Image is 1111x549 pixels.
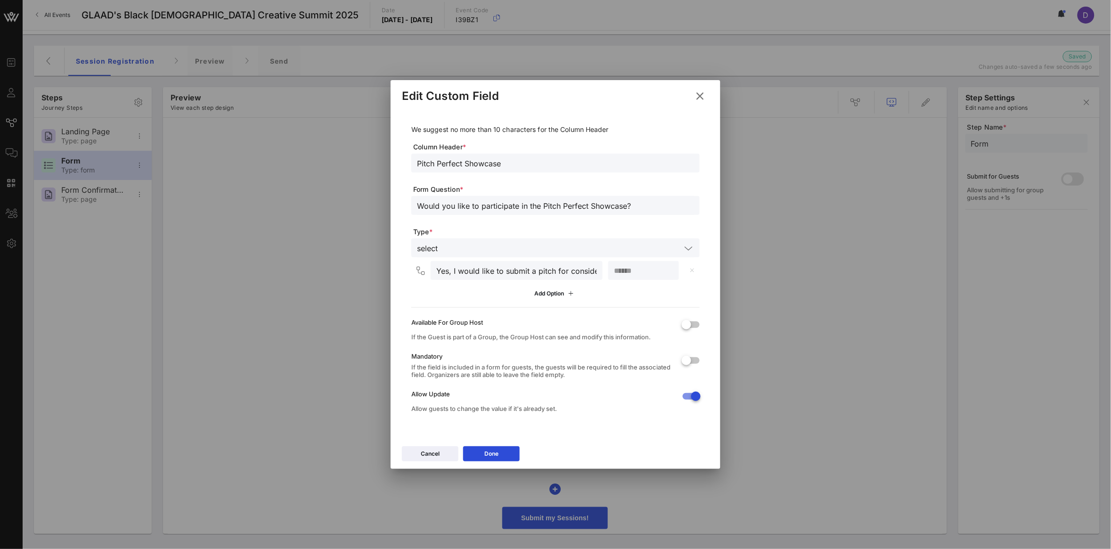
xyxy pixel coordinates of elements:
[421,449,440,459] div: Cancel
[411,238,700,257] div: select
[484,449,498,459] div: Done
[411,390,674,398] div: Allow Update
[411,124,700,135] p: We suggest no more than 10 characters for the Column Header
[411,363,674,378] div: If the field is included in a form for guests, the guests will be required to fill the associated...
[402,446,458,461] button: Cancel
[413,227,700,237] span: Type
[411,333,674,341] div: If the Guest is part of a Group, the Group Host can see and modify this information.
[402,89,499,103] div: Edit Custom Field
[413,185,700,194] span: Form Question
[436,264,597,277] input: Option #1
[529,286,582,302] button: Add Option
[411,319,674,326] div: Available For Group Host
[411,352,674,360] div: Mandatory
[535,288,577,299] div: Add Option
[417,244,438,253] div: select
[411,405,674,412] div: Allow guests to change the value if it's already set.
[413,142,700,152] span: Column Header
[463,446,520,461] button: Done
